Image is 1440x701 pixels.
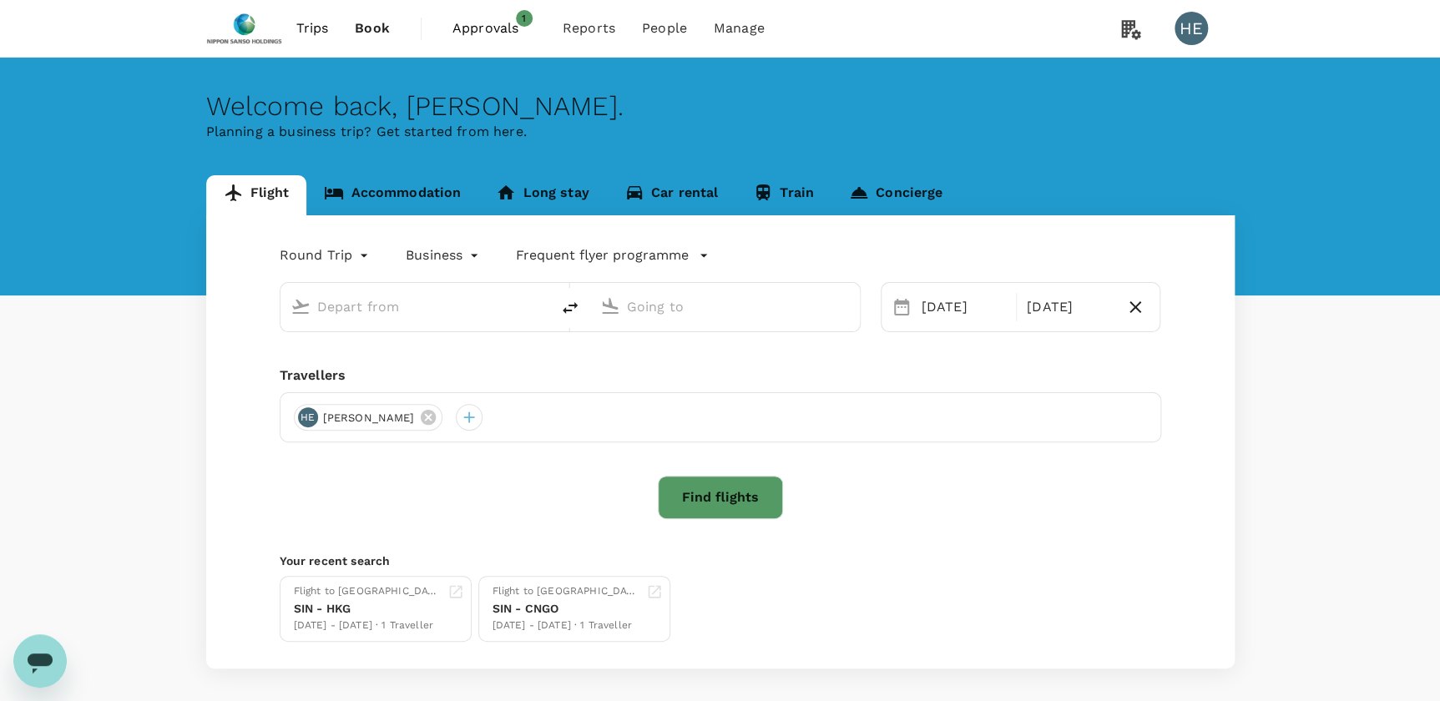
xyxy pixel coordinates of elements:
span: Manage [714,18,765,38]
input: Going to [627,294,825,320]
div: HE [1175,12,1208,45]
input: Depart from [317,294,515,320]
div: SIN - HKG [294,600,441,618]
button: Find flights [658,476,783,519]
button: Open [538,305,542,308]
a: Flight [206,175,307,215]
div: Round Trip [280,242,373,269]
a: Train [735,175,831,215]
p: Planning a business trip? Get started from here. [206,122,1235,142]
div: Flight to [GEOGRAPHIC_DATA] [294,583,441,600]
span: Trips [296,18,328,38]
div: Business [406,242,483,269]
div: SIN - CNGO [493,600,639,618]
a: Long stay [478,175,606,215]
p: Frequent flyer programme [516,245,689,265]
div: Travellers [280,366,1161,386]
span: Reports [563,18,615,38]
div: [DATE] [915,290,1013,324]
span: People [642,18,687,38]
button: Frequent flyer programme [516,245,709,265]
a: Car rental [607,175,736,215]
span: Approvals [452,18,536,38]
span: 1 [516,10,533,27]
div: [DATE] - [DATE] · 1 Traveller [294,618,441,634]
div: HE[PERSON_NAME] [294,404,443,431]
div: [DATE] - [DATE] · 1 Traveller [493,618,639,634]
button: delete [550,288,590,328]
div: Flight to [GEOGRAPHIC_DATA] [493,583,639,600]
iframe: Button to launch messaging window [13,634,67,688]
span: [PERSON_NAME] [313,410,425,426]
div: [DATE] [1020,290,1118,324]
div: Welcome back , [PERSON_NAME] . [206,91,1235,122]
p: Your recent search [280,552,1161,569]
a: Accommodation [306,175,478,215]
a: Concierge [831,175,960,215]
img: Nippon Sanso Holdings Singapore Pte Ltd [206,10,283,47]
div: HE [298,407,318,427]
button: Open [848,305,851,308]
span: Book [355,18,390,38]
